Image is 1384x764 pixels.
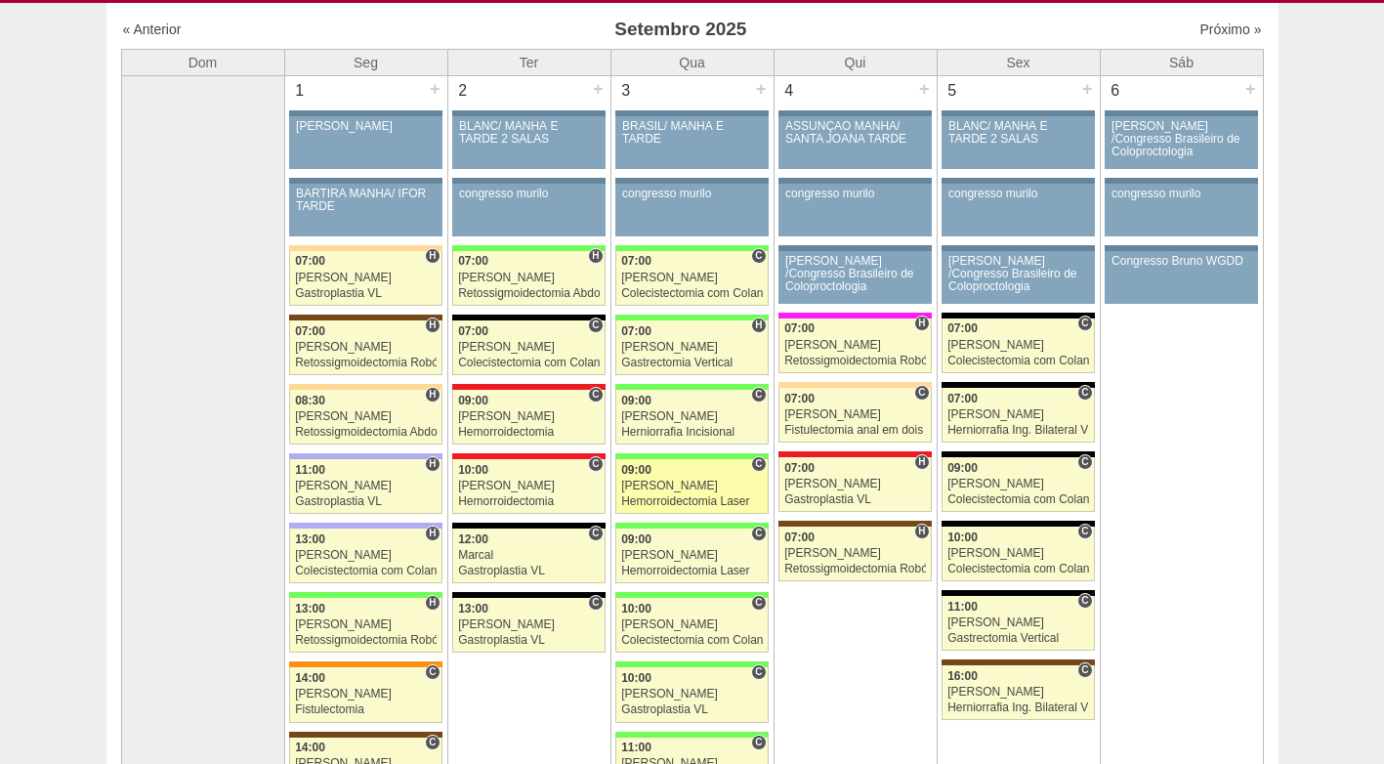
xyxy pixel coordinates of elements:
[947,563,1089,575] div: Colecistectomia com Colangiografia VL
[1105,110,1257,116] div: Key: Aviso
[947,478,1089,490] div: [PERSON_NAME]
[615,251,768,306] a: C 07:00 [PERSON_NAME] Colecistectomia com Colangiografia VL
[452,315,605,320] div: Key: Blanc
[289,315,441,320] div: Key: Santa Joana
[621,341,763,354] div: [PERSON_NAME]
[458,532,488,546] span: 12:00
[778,245,931,251] div: Key: Aviso
[427,76,443,102] div: +
[785,188,925,200] div: congresso murilo
[1105,178,1257,184] div: Key: Aviso
[295,565,437,577] div: Colecistectomia com Colangiografia VL
[458,394,488,407] span: 09:00
[778,178,931,184] div: Key: Aviso
[296,188,436,213] div: BARTIRA MANHÃ/ IFOR TARDE
[1105,184,1257,236] a: congresso murilo
[615,110,768,116] div: Key: Aviso
[295,426,437,439] div: Retossigmoidectomia Abdominal VL
[452,598,605,653] a: C 13:00 [PERSON_NAME] Gastroplastia VL
[1077,662,1092,678] span: Consultório
[1077,454,1092,470] span: Consultório
[942,184,1094,236] a: congresso murilo
[289,453,441,459] div: Key: Christóvão da Gama
[295,688,437,700] div: [PERSON_NAME]
[452,251,605,306] a: H 07:00 [PERSON_NAME] Retossigmoidectomia Abdominal VL
[947,339,1089,352] div: [PERSON_NAME]
[452,453,605,459] div: Key: Assunção
[458,602,488,615] span: 13:00
[942,457,1094,512] a: C 09:00 [PERSON_NAME] Colecistectomia com Colangiografia VL
[590,76,607,102] div: +
[425,318,440,333] span: Hospital
[942,521,1094,527] div: Key: Blanc
[588,595,603,611] span: Consultório
[784,321,815,335] span: 07:00
[458,480,600,492] div: [PERSON_NAME]
[615,245,768,251] div: Key: Brasil
[621,688,763,700] div: [PERSON_NAME]
[448,76,479,106] div: 2
[425,735,440,750] span: Consultório
[615,459,768,514] a: C 09:00 [PERSON_NAME] Hemorroidectomia Laser
[784,392,815,405] span: 07:00
[784,547,926,560] div: [PERSON_NAME]
[285,76,315,106] div: 1
[947,531,978,544] span: 10:00
[289,251,441,306] a: H 07:00 [PERSON_NAME] Gastroplastia VL
[458,426,600,439] div: Hemorroidectomia
[947,461,978,475] span: 09:00
[621,703,763,716] div: Gastroplastia VL
[778,251,931,304] a: [PERSON_NAME] /Congresso Brasileiro de Coloproctologia
[914,385,929,401] span: Consultório
[914,316,929,331] span: Hospital
[452,178,605,184] div: Key: Aviso
[123,21,182,37] a: « Anterior
[784,531,815,544] span: 07:00
[947,701,1089,714] div: Herniorrafia Ing. Bilateral VL
[621,410,763,423] div: [PERSON_NAME]
[948,120,1088,146] div: BLANC/ MANHÃ E TARDE 2 SALAS
[778,527,931,581] a: H 07:00 [PERSON_NAME] Retossigmoidectomia Robótica
[948,188,1088,200] div: congresso murilo
[458,357,600,369] div: Colecistectomia com Colangiografia VL
[296,120,436,133] div: [PERSON_NAME]
[1077,385,1092,401] span: Consultório
[459,188,599,200] div: congresso murilo
[452,184,605,236] a: congresso murilo
[784,355,926,367] div: Retossigmoidectomia Robótica
[778,451,931,457] div: Key: Assunção
[621,549,763,562] div: [PERSON_NAME]
[947,547,1089,560] div: [PERSON_NAME]
[947,616,1089,629] div: [PERSON_NAME]
[295,394,325,407] span: 08:30
[1105,251,1257,304] a: Congresso Bruno WGDD
[621,565,763,577] div: Hemorroidectomia Laser
[1079,76,1096,102] div: +
[947,632,1089,645] div: Gastrectomia Vertical
[615,661,768,667] div: Key: Brasil
[289,110,441,116] div: Key: Aviso
[289,529,441,583] a: H 13:00 [PERSON_NAME] Colecistectomia com Colangiografia VL
[914,524,929,539] span: Hospital
[942,665,1094,720] a: C 16:00 [PERSON_NAME] Herniorrafia Ing. Bilateral VL
[459,120,599,146] div: BLANC/ MANHÃ E TARDE 2 SALAS
[942,596,1094,651] a: C 11:00 [PERSON_NAME] Gastrectomia Vertical
[295,549,437,562] div: [PERSON_NAME]
[942,382,1094,388] div: Key: Blanc
[778,382,931,388] div: Key: Bartira
[937,49,1100,75] th: Sex
[396,16,965,44] h3: Setembro 2025
[621,741,651,754] span: 11:00
[778,388,931,443] a: C 07:00 [PERSON_NAME] Fistulectomia anal em dois tempos
[778,184,931,236] a: congresso murilo
[1111,120,1251,159] div: [PERSON_NAME] /Congresso Brasileiro de Coloproctologia
[751,595,766,611] span: Consultório
[784,493,926,506] div: Gastroplastia VL
[751,248,766,264] span: Consultório
[615,667,768,722] a: C 10:00 [PERSON_NAME] Gastroplastia VL
[622,188,762,200] div: congresso murilo
[1077,593,1092,609] span: Consultório
[452,245,605,251] div: Key: Brasil
[942,178,1094,184] div: Key: Aviso
[295,272,437,284] div: [PERSON_NAME]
